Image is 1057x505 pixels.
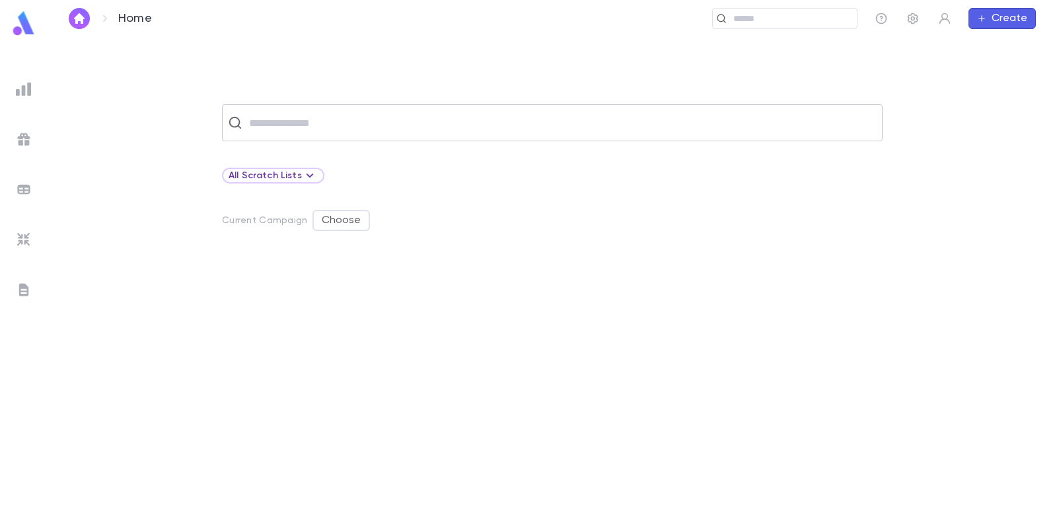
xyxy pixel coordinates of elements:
img: home_white.a664292cf8c1dea59945f0da9f25487c.svg [71,13,87,24]
img: batches_grey.339ca447c9d9533ef1741baa751efc33.svg [16,182,32,197]
img: campaigns_grey.99e729a5f7ee94e3726e6486bddda8f1.svg [16,131,32,147]
p: Home [118,11,152,26]
div: All Scratch Lists [229,168,318,184]
button: Create [968,8,1036,29]
div: All Scratch Lists [222,168,324,184]
img: logo [11,11,37,36]
button: Choose [312,210,370,231]
p: Current Campaign [222,215,307,226]
img: letters_grey.7941b92b52307dd3b8a917253454ce1c.svg [16,282,32,298]
img: reports_grey.c525e4749d1bce6a11f5fe2a8de1b229.svg [16,81,32,97]
img: imports_grey.530a8a0e642e233f2baf0ef88e8c9fcb.svg [16,232,32,248]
